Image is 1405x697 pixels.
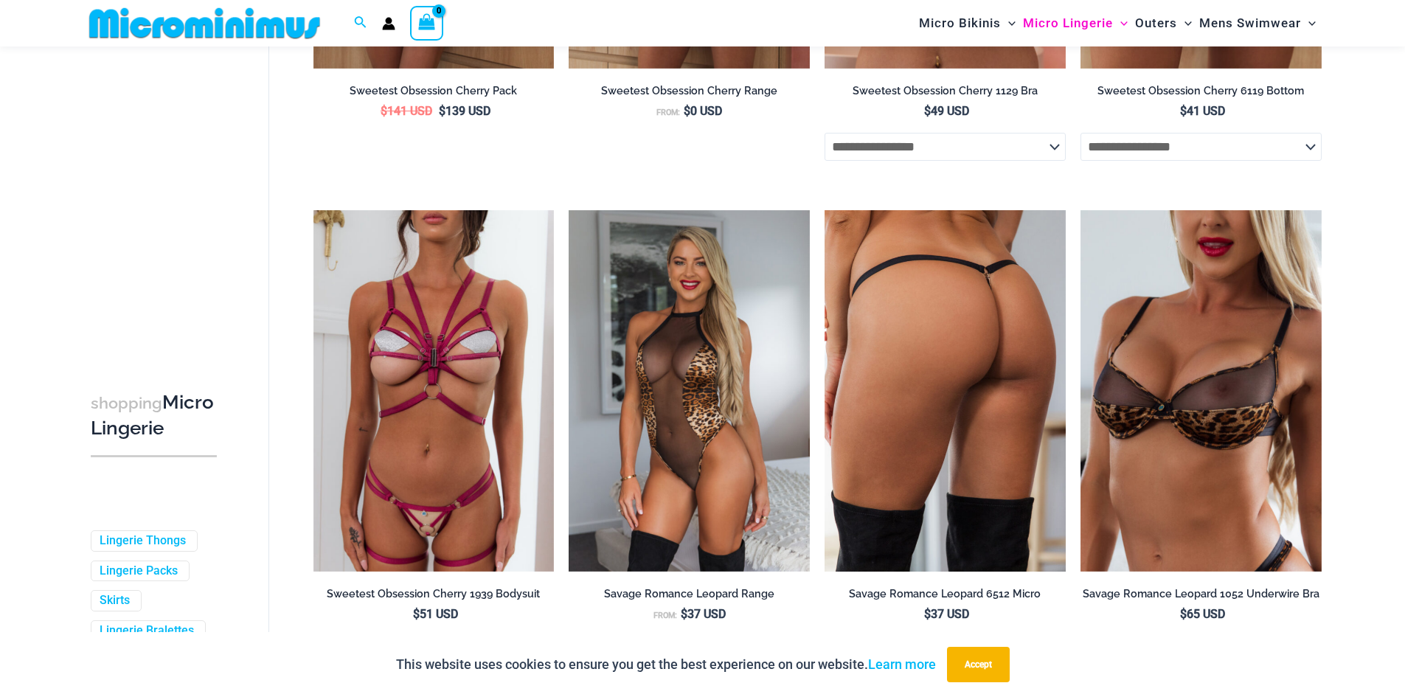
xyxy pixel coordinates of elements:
[1113,4,1128,42] span: Menu Toggle
[439,104,445,118] span: $
[1023,4,1113,42] span: Micro Lingerie
[569,587,810,606] a: Savage Romance Leopard Range
[1177,4,1192,42] span: Menu Toggle
[1080,84,1322,103] a: Sweetest Obsession Cherry 6119 Bottom
[825,587,1066,601] h2: Savage Romance Leopard 6512 Micro
[1080,84,1322,98] h2: Sweetest Obsession Cherry 6119 Bottom
[1019,4,1131,42] a: Micro LingerieMenu ToggleMenu Toggle
[924,104,969,118] bdi: 49 USD
[919,4,1001,42] span: Micro Bikinis
[569,210,810,572] img: Savage Romance Leopard 115 Bodysuit 01
[1180,607,1187,621] span: $
[354,14,367,32] a: Search icon link
[83,7,326,40] img: MM SHOP LOGO FLAT
[313,84,555,98] h2: Sweetest Obsession Cherry Pack
[1080,587,1322,606] a: Savage Romance Leopard 1052 Underwire Bra
[924,104,931,118] span: $
[100,624,194,639] a: Lingerie Bralettes
[569,587,810,601] h2: Savage Romance Leopard Range
[825,84,1066,98] h2: Sweetest Obsession Cherry 1129 Bra
[1080,210,1322,572] img: Savage Romance Leopard 1052 Underwire Bra 01
[1180,104,1187,118] span: $
[653,611,677,620] span: From:
[825,587,1066,606] a: Savage Romance Leopard 6512 Micro
[313,587,555,601] h2: Sweetest Obsession Cherry 1939 Bodysuit
[569,84,810,98] h2: Sweetest Obsession Cherry Range
[1135,4,1177,42] span: Outers
[313,84,555,103] a: Sweetest Obsession Cherry Pack
[681,607,726,621] bdi: 37 USD
[100,594,130,609] a: Skirts
[439,104,490,118] bdi: 139 USD
[396,653,936,676] p: This website uses cookies to ensure you get the best experience on our website.
[313,587,555,606] a: Sweetest Obsession Cherry 1939 Bodysuit
[1080,587,1322,601] h2: Savage Romance Leopard 1052 Underwire Bra
[1199,4,1301,42] span: Mens Swimwear
[913,2,1322,44] nav: Site Navigation
[868,656,936,672] a: Learn more
[569,210,810,572] a: Savage Romance Leopard 115 Bodysuit 01Savage Romance Leopard 1052 Underwire Bra 6052 Thong 04Sava...
[825,210,1066,572] a: Savage Romance Leopard 6512 Micro 01Savage Romance Leopard 6512 Micro 02Savage Romance Leopard 65...
[91,390,217,441] h3: Micro Lingerie
[410,6,444,40] a: View Shopping Cart, empty
[100,564,178,579] a: Lingerie Packs
[381,104,387,118] span: $
[1001,4,1016,42] span: Menu Toggle
[915,4,1019,42] a: Micro BikinisMenu ToggleMenu Toggle
[684,104,690,118] span: $
[684,104,722,118] bdi: 0 USD
[924,607,931,621] span: $
[313,210,555,572] img: Sweetest Obsession Cherry 1129 Bra 6119 Bottom 1939 Bodysuit 09
[382,17,395,30] a: Account icon link
[91,49,223,344] iframe: TrustedSite Certified
[1131,4,1196,42] a: OutersMenu ToggleMenu Toggle
[313,210,555,572] a: Sweetest Obsession Cherry 1129 Bra 6119 Bottom 1939 Bodysuit 09Sweetest Obsession Cherry 1129 Bra...
[825,84,1066,103] a: Sweetest Obsession Cherry 1129 Bra
[569,84,810,103] a: Sweetest Obsession Cherry Range
[1080,210,1322,572] a: Savage Romance Leopard 1052 Underwire Bra 01Savage Romance Leopard 1052 Underwire Bra 02Savage Ro...
[413,607,420,621] span: $
[100,533,186,549] a: Lingerie Thongs
[91,394,162,412] span: shopping
[825,210,1066,572] img: Savage Romance Leopard 6512 Micro 02
[924,607,969,621] bdi: 37 USD
[381,104,432,118] bdi: 141 USD
[656,108,680,117] span: From:
[1180,104,1225,118] bdi: 41 USD
[413,607,458,621] bdi: 51 USD
[681,607,687,621] span: $
[1196,4,1319,42] a: Mens SwimwearMenu ToggleMenu Toggle
[947,647,1010,682] button: Accept
[1301,4,1316,42] span: Menu Toggle
[1180,607,1225,621] bdi: 65 USD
